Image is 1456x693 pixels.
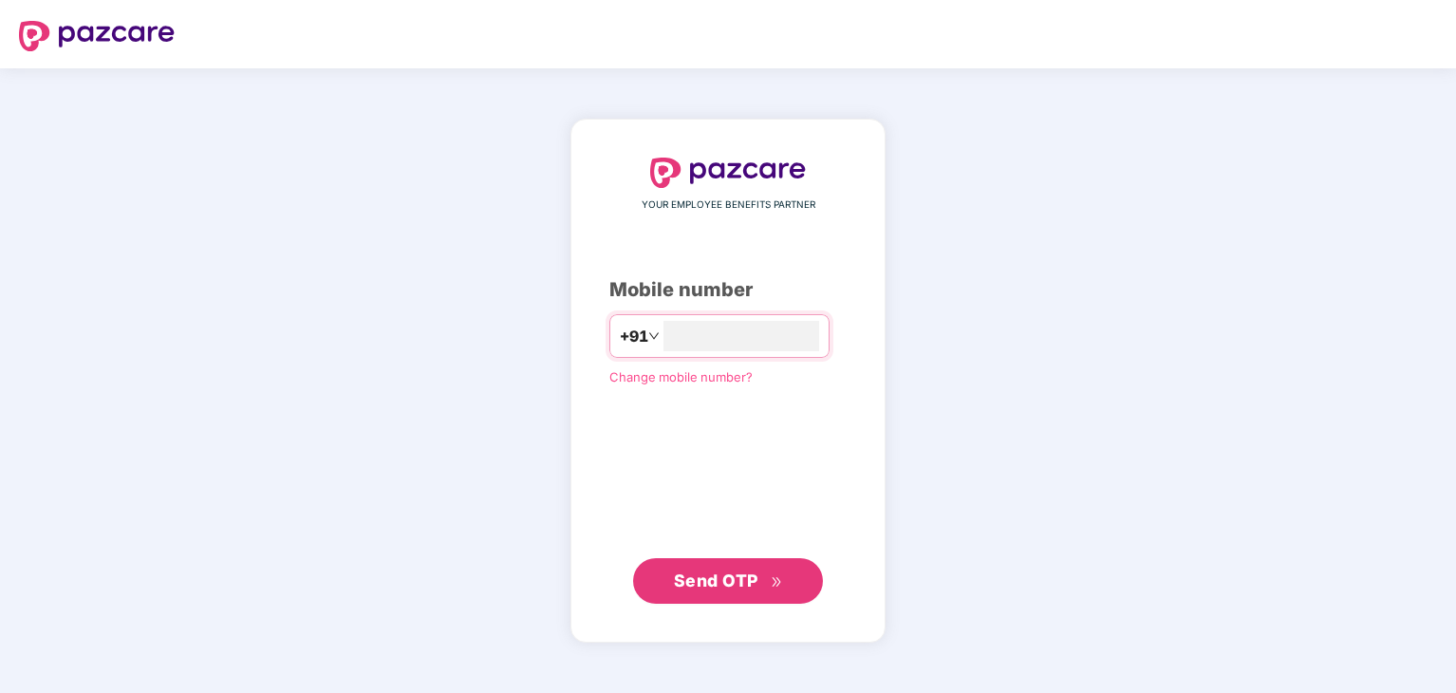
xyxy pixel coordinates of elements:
[19,21,175,51] img: logo
[674,571,758,590] span: Send OTP
[642,197,815,213] span: YOUR EMPLOYEE BENEFITS PARTNER
[771,576,783,589] span: double-right
[609,275,847,305] div: Mobile number
[633,558,823,604] button: Send OTPdouble-right
[620,325,648,348] span: +91
[650,158,806,188] img: logo
[648,330,660,342] span: down
[609,369,753,384] a: Change mobile number?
